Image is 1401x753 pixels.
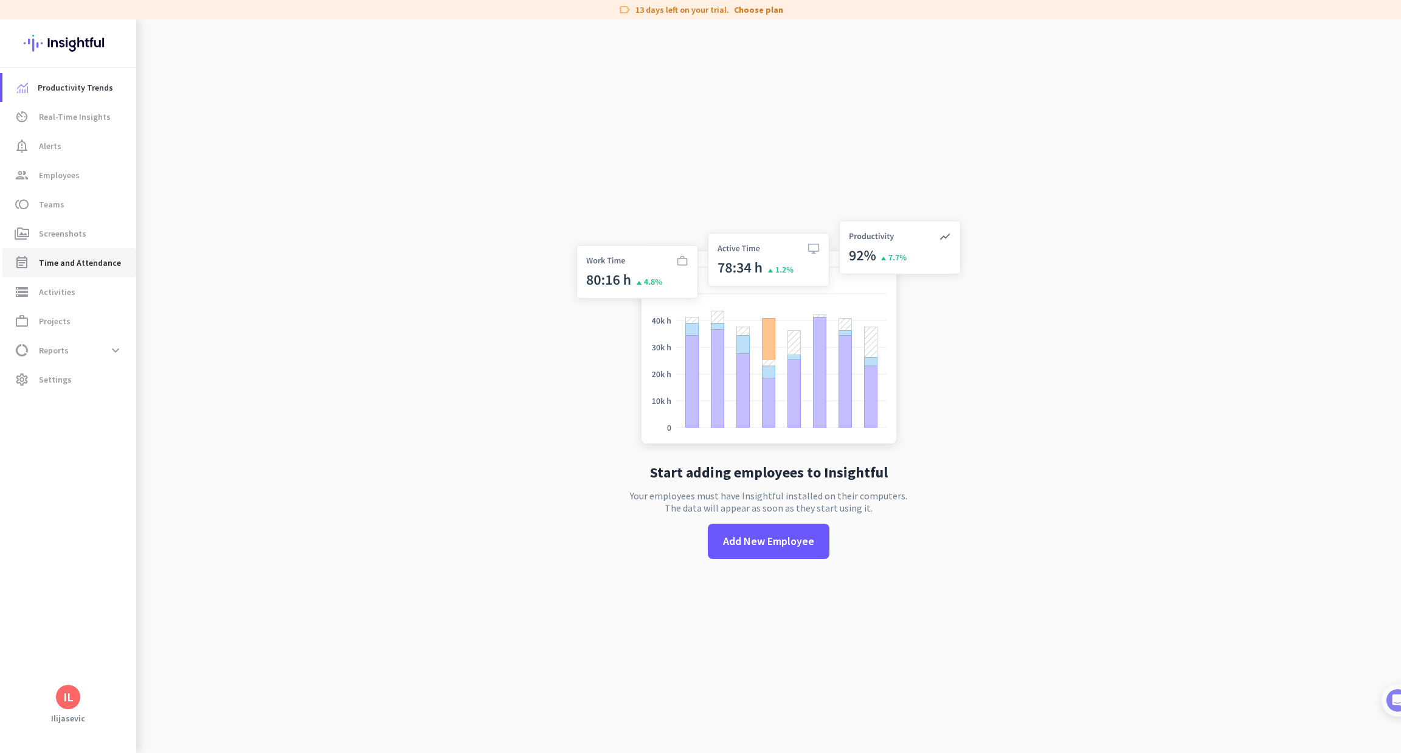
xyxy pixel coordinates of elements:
span: Activities [39,285,75,299]
a: work_outlineProjects [2,307,136,336]
i: settings [15,372,29,387]
a: groupEmployees [2,161,136,190]
img: menu-item [17,82,28,93]
i: perm_media [15,226,29,241]
span: Real-Time Insights [39,109,111,124]
span: Time and Attendance [39,255,121,270]
span: Screenshots [39,226,86,241]
i: group [15,168,29,182]
i: av_timer [15,109,29,124]
a: perm_mediaScreenshots [2,219,136,248]
i: data_usage [15,343,29,358]
a: tollTeams [2,190,136,219]
i: event_note [15,255,29,270]
i: notification_important [15,139,29,153]
a: data_usageReportsexpand_more [2,336,136,365]
span: Productivity Trends [38,80,113,95]
a: notification_importantAlerts [2,131,136,161]
h2: Start adding employees to Insightful [650,465,888,480]
a: Choose plan [734,4,783,16]
span: Add New Employee [723,533,814,549]
button: expand_more [105,339,126,361]
i: label [618,4,631,16]
span: Teams [39,197,64,212]
span: Employees [39,168,80,182]
i: toll [15,197,29,212]
img: Insightful logo [24,19,112,67]
span: Reports [39,343,69,358]
a: menu-itemProductivity Trends [2,73,136,102]
a: event_noteTime and Attendance [2,248,136,277]
span: Alerts [39,139,61,153]
a: settingsSettings [2,365,136,394]
a: storageActivities [2,277,136,307]
img: no-search-results [567,213,970,456]
span: Projects [39,314,71,328]
p: Your employees must have Insightful installed on their computers. The data will appear as soon as... [630,490,907,514]
a: av_timerReal-Time Insights [2,102,136,131]
button: Add New Employee [708,524,829,559]
div: IL [63,691,74,703]
i: storage [15,285,29,299]
span: Settings [39,372,72,387]
i: work_outline [15,314,29,328]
